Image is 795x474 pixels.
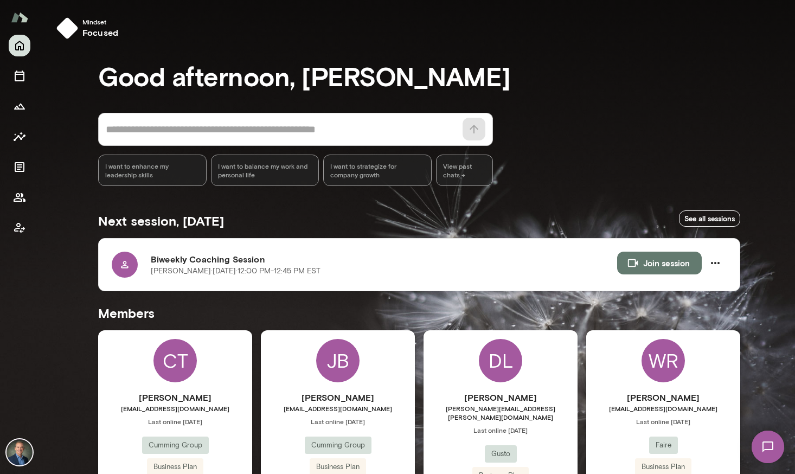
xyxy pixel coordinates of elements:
span: I want to balance my work and personal life [218,162,312,179]
button: Mindsetfocused [52,13,127,43]
span: Mindset [82,17,118,26]
div: CT [153,339,197,382]
h6: focused [82,26,118,39]
button: Growth Plan [9,95,30,117]
img: Mento [11,7,28,28]
button: Documents [9,156,30,178]
button: Join session [617,252,702,274]
button: Sessions [9,65,30,87]
h6: Biweekly Coaching Session [151,253,617,266]
div: I want to strategize for company growth [323,155,432,186]
span: Last online [DATE] [261,417,415,426]
h6: [PERSON_NAME] [261,391,415,404]
span: I want to enhance my leadership skills [105,162,200,179]
a: See all sessions [679,210,740,227]
h5: Members [98,304,740,322]
h3: Good afternoon, [PERSON_NAME] [98,61,740,91]
div: JB [316,339,360,382]
button: Insights [9,126,30,148]
span: Business Plan [635,462,691,472]
span: [EMAIL_ADDRESS][DOMAIN_NAME] [98,404,252,413]
h6: [PERSON_NAME] [586,391,740,404]
span: [PERSON_NAME][EMAIL_ADDRESS][PERSON_NAME][DOMAIN_NAME] [424,404,578,421]
span: [EMAIL_ADDRESS][DOMAIN_NAME] [586,404,740,413]
div: I want to enhance my leadership skills [98,155,207,186]
p: [PERSON_NAME] · [DATE] · 12:00 PM-12:45 PM EST [151,266,320,277]
span: Last online [DATE] [424,426,578,434]
div: WR [642,339,685,382]
div: DL [479,339,522,382]
span: Faire [649,440,678,451]
span: [EMAIL_ADDRESS][DOMAIN_NAME] [261,404,415,413]
span: Cumming Group [142,440,209,451]
h6: [PERSON_NAME] [424,391,578,404]
span: Last online [DATE] [586,417,740,426]
h6: [PERSON_NAME] [98,391,252,404]
span: View past chats -> [436,155,493,186]
span: Business Plan [147,462,203,472]
span: Gusto [485,449,517,459]
span: Business Plan [310,462,366,472]
div: I want to balance my work and personal life [211,155,319,186]
button: Client app [9,217,30,239]
button: Home [9,35,30,56]
h5: Next session, [DATE] [98,212,224,229]
span: Last online [DATE] [98,417,252,426]
img: mindset [56,17,78,39]
span: I want to strategize for company growth [330,162,425,179]
button: Members [9,187,30,208]
img: Michael Alden [7,439,33,465]
span: Cumming Group [305,440,371,451]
